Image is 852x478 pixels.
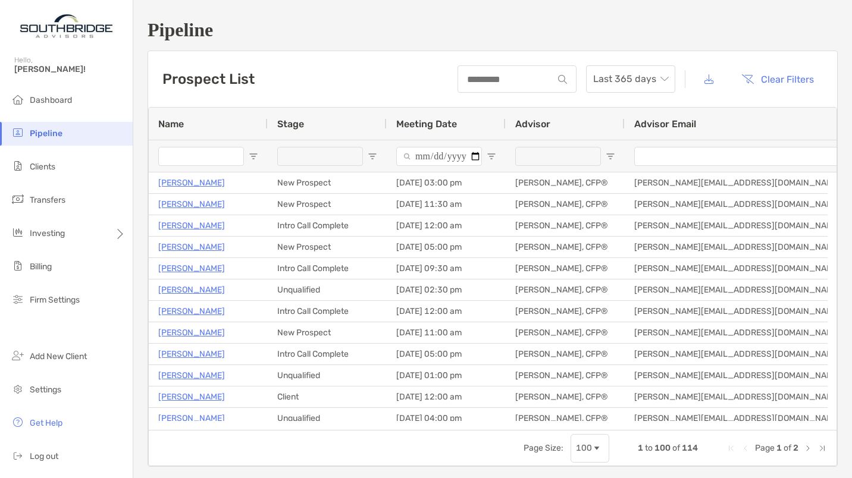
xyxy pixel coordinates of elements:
[506,258,625,279] div: [PERSON_NAME], CFP®
[682,443,698,453] span: 114
[506,172,625,193] div: [PERSON_NAME], CFP®
[30,95,72,105] span: Dashboard
[268,194,387,215] div: New Prospect
[11,192,25,206] img: transfers icon
[11,348,25,363] img: add_new_client icon
[784,443,791,453] span: of
[158,304,225,319] a: [PERSON_NAME]
[268,322,387,343] div: New Prospect
[268,172,387,193] div: New Prospect
[396,118,457,130] span: Meeting Date
[268,237,387,257] div: New Prospect
[387,322,506,343] div: [DATE] 11:00 am
[593,66,668,92] span: Last 365 days
[506,279,625,300] div: [PERSON_NAME], CFP®
[396,147,482,166] input: Meeting Date Filter Input
[487,152,496,161] button: Open Filter Menu
[387,344,506,364] div: [DATE] 05:00 pm
[506,344,625,364] div: [PERSON_NAME], CFP®
[776,443,782,453] span: 1
[158,118,184,130] span: Name
[268,301,387,322] div: Intro Call Complete
[14,5,118,48] img: Zoe Logo
[11,125,25,140] img: pipeline icon
[732,66,823,92] button: Clear Filters
[158,411,225,426] a: [PERSON_NAME]
[11,415,25,429] img: get-help icon
[158,368,225,383] a: [PERSON_NAME]
[30,195,65,205] span: Transfers
[268,215,387,236] div: Intro Call Complete
[515,118,550,130] span: Advisor
[11,159,25,173] img: clients icon
[30,162,55,172] span: Clients
[268,408,387,429] div: Unqualified
[148,19,838,41] h1: Pipeline
[268,386,387,407] div: Client
[506,301,625,322] div: [PERSON_NAME], CFP®
[672,443,680,453] span: of
[158,261,225,276] a: [PERSON_NAME]
[30,451,58,461] span: Log out
[158,325,225,340] a: [PERSON_NAME]
[11,92,25,106] img: dashboard icon
[387,172,506,193] div: [DATE] 03:00 pm
[817,444,827,453] div: Last Page
[654,443,671,453] span: 100
[741,444,750,453] div: Previous Page
[524,443,563,453] div: Page Size:
[387,365,506,386] div: [DATE] 01:00 pm
[158,175,225,190] a: [PERSON_NAME]
[30,128,62,139] span: Pipeline
[803,444,813,453] div: Next Page
[11,448,25,463] img: logout icon
[634,118,696,130] span: Advisor Email
[268,279,387,300] div: Unqualified
[14,64,126,74] span: [PERSON_NAME]!
[158,197,225,212] a: [PERSON_NAME]
[387,279,506,300] div: [DATE] 02:30 pm
[506,322,625,343] div: [PERSON_NAME], CFP®
[11,259,25,273] img: billing icon
[158,282,225,297] a: [PERSON_NAME]
[30,262,52,272] span: Billing
[158,389,225,404] p: [PERSON_NAME]
[506,386,625,407] div: [PERSON_NAME], CFP®
[368,152,377,161] button: Open Filter Menu
[755,443,775,453] span: Page
[158,218,225,233] a: [PERSON_NAME]
[158,147,244,166] input: Name Filter Input
[571,434,609,463] div: Page Size
[576,443,592,453] div: 100
[158,347,225,361] a: [PERSON_NAME]
[268,344,387,364] div: Intro Call Complete
[506,365,625,386] div: [PERSON_NAME], CFP®
[268,258,387,279] div: Intro Call Complete
[11,292,25,306] img: firm-settings icon
[506,408,625,429] div: [PERSON_NAME], CFP®
[30,351,87,361] span: Add New Client
[158,240,225,254] a: [PERSON_NAME]
[387,386,506,407] div: [DATE] 12:00 am
[387,301,506,322] div: [DATE] 12:00 am
[162,71,255,87] h3: Prospect List
[506,237,625,257] div: [PERSON_NAME], CFP®
[11,382,25,396] img: settings icon
[268,365,387,386] div: Unqualified
[277,118,304,130] span: Stage
[726,444,736,453] div: First Page
[606,152,615,161] button: Open Filter Menu
[387,408,506,429] div: [DATE] 04:00 pm
[558,75,567,84] img: input icon
[11,225,25,240] img: investing icon
[30,418,62,428] span: Get Help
